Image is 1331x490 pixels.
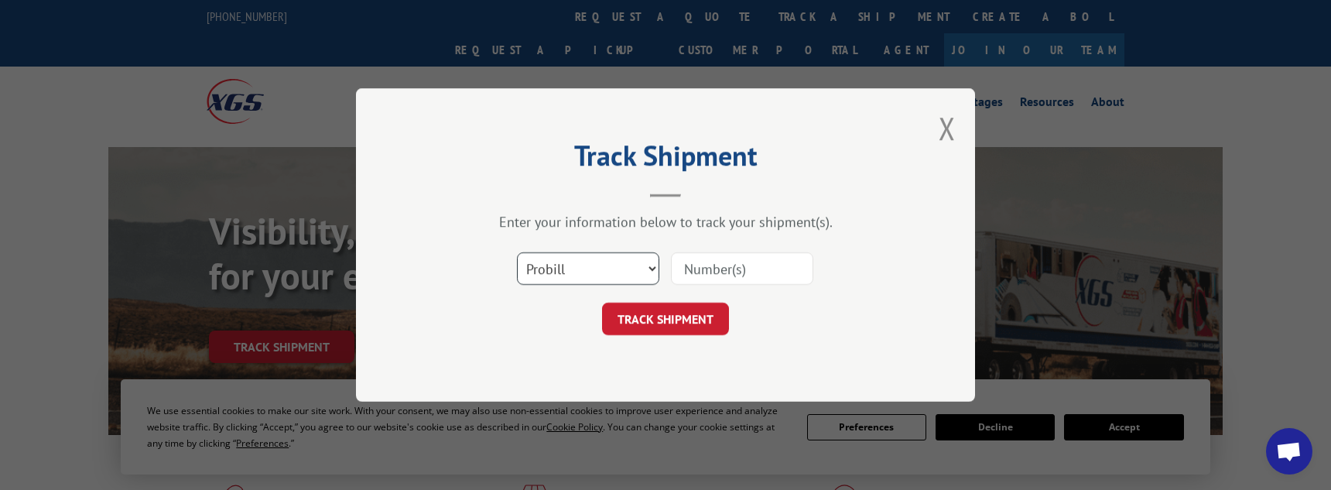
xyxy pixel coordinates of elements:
button: Close modal [939,108,956,149]
button: TRACK SHIPMENT [602,303,729,335]
input: Number(s) [671,252,813,285]
div: Open chat [1266,428,1312,475]
h2: Track Shipment [433,145,898,174]
div: Enter your information below to track your shipment(s). [433,213,898,231]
